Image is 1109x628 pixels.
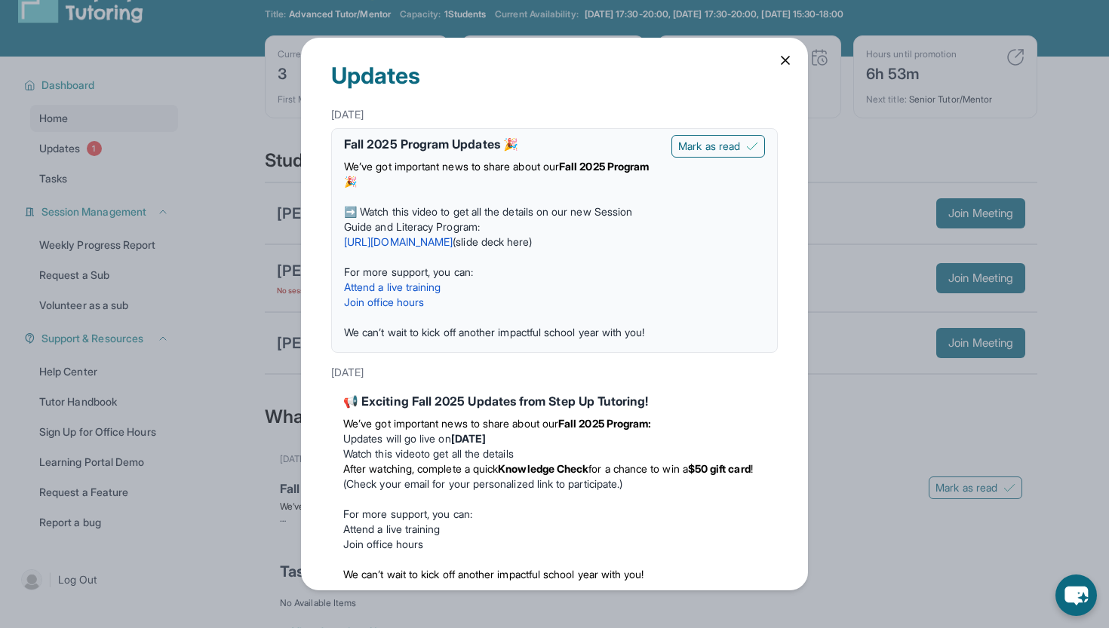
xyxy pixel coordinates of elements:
[343,461,766,492] li: (Check your email for your personalized link to participate.)
[343,392,766,410] div: 📢 Exciting Fall 2025 Updates from Step Up Tutoring!
[559,160,649,173] strong: Fall 2025 Program
[558,417,651,430] strong: Fall 2025 Program:
[343,431,766,446] li: Updates will go live on
[343,462,498,475] span: After watching, complete a quick
[344,234,659,250] p: ( )
[1055,574,1097,616] button: chat-button
[688,462,751,475] strong: $50 gift card
[344,175,357,188] span: 🎉
[343,538,423,550] a: Join office hours
[451,432,486,445] strong: [DATE]
[343,417,558,430] span: We’ve got important news to share about our
[344,280,441,293] a: Attend a live training
[344,160,559,173] span: We’ve got important news to share about our
[344,296,424,308] a: Join office hours
[331,359,778,386] div: [DATE]
[746,140,758,152] img: Mark as read
[344,235,453,248] a: [URL][DOMAIN_NAME]
[498,462,588,475] strong: Knowledge Check
[588,462,687,475] span: for a chance to win a
[344,326,645,339] span: We can’t wait to kick off another impactful school year with you!
[344,265,473,278] span: For more support, you can:
[331,101,778,128] div: [DATE]
[343,507,766,522] p: For more support, you can:
[344,205,632,233] span: ➡️ Watch this video to get all the details on our new Session Guide and Literacy Program:
[343,446,766,461] li: to get all the details
[678,139,740,154] span: Mark as read
[671,135,765,158] button: Mark as read
[343,522,441,535] a: Attend a live training
[343,447,421,460] a: Watch this video
[344,135,659,153] div: Fall 2025 Program Updates 🎉
[456,235,529,248] a: slide deck here
[343,568,644,581] span: We can’t wait to kick off another impactful school year with you!
[751,462,753,475] span: !
[331,38,778,101] div: Updates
